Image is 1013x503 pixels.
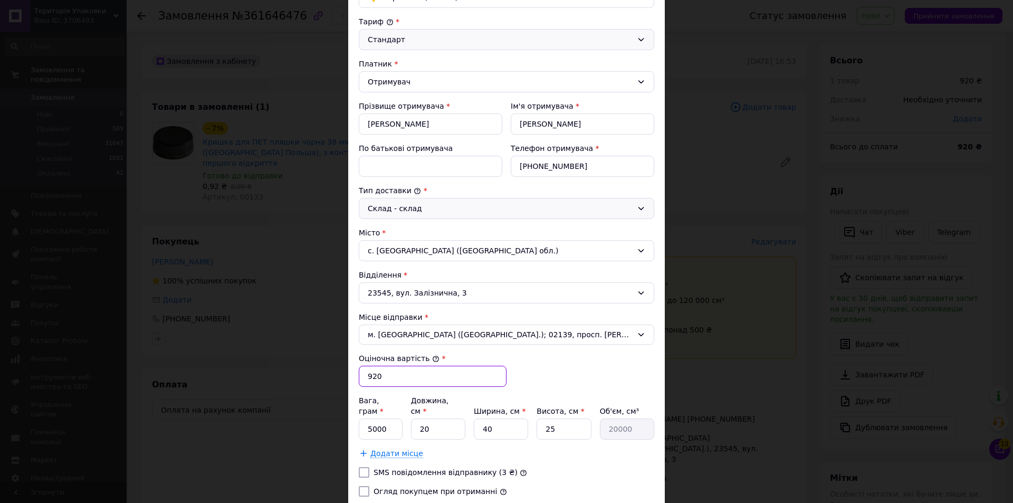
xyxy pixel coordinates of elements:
[359,227,654,238] div: Місто
[511,156,654,177] input: +380
[359,354,439,363] label: Оціночна вартість
[368,203,633,214] div: Склад - склад
[359,312,654,322] div: Місце відправки
[359,240,654,261] div: с. [GEOGRAPHIC_DATA] ([GEOGRAPHIC_DATA] обл.)
[511,144,593,153] label: Телефон отримувача
[374,487,497,496] label: Огляд покупцем при отриманні
[374,468,518,477] label: SMS повідомлення відправнику (3 ₴)
[359,185,654,196] div: Тип доставки
[359,396,384,415] label: Вага, грам
[359,102,444,110] label: Прізвище отримувача
[359,144,453,153] label: По батькові отримувача
[474,407,525,415] label: Ширина, см
[368,329,633,340] span: м. [GEOGRAPHIC_DATA] ([GEOGRAPHIC_DATA].); 02139, просп. [PERSON_NAME], 38/1
[368,76,633,88] div: Отримувач
[511,102,574,110] label: Ім'я отримувача
[359,270,654,280] div: Відділення
[537,407,584,415] label: Висота, см
[411,396,449,415] label: Довжина, см
[359,282,654,303] div: 23545, вул. Залізнична, 3
[368,34,633,45] div: Стандарт
[359,16,654,27] div: Тариф
[370,449,423,458] span: Додати місце
[359,59,654,69] div: Платник
[600,406,654,416] div: Об'єм, см³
